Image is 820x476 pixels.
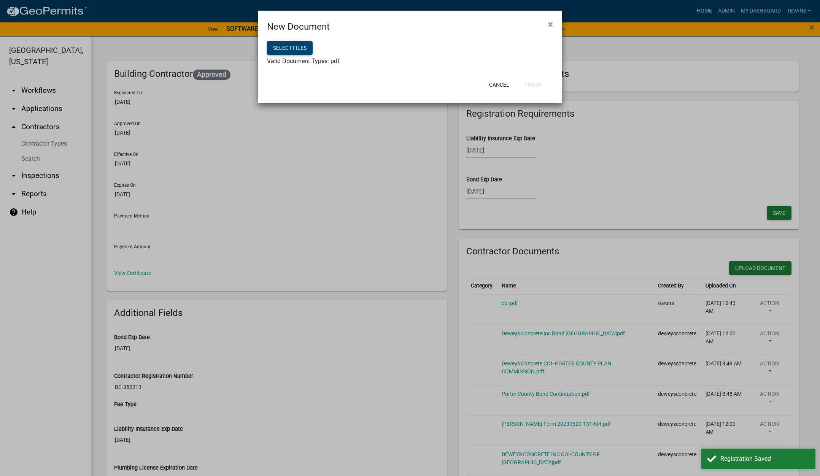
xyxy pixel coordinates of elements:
button: Cancel [483,78,515,92]
span: Valid Document Types: pdf [267,57,340,65]
button: Finish [518,78,547,92]
span: × [548,19,553,30]
h4: New Document [267,20,330,33]
div: Registration Saved [720,454,810,463]
button: Close [542,14,559,35]
button: Select files [267,41,313,55]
